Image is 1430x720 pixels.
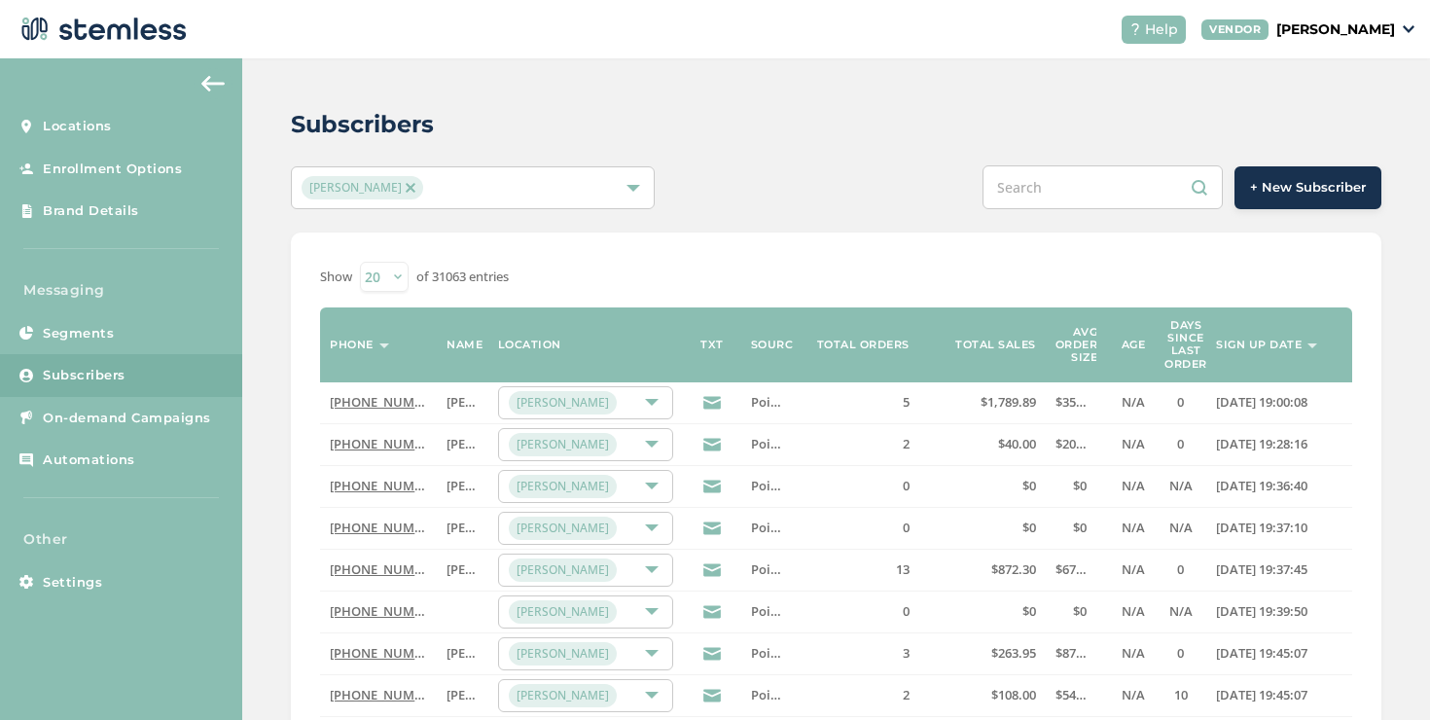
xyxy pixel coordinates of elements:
span: + New Subscriber [1250,178,1366,198]
span: [PERSON_NAME] [509,600,617,624]
label: Cortez Hallums [447,520,479,536]
label: 0 [1164,436,1197,452]
label: Point of Sale [751,645,783,662]
span: $0 [1022,477,1036,494]
span: Point of Sale [751,686,827,703]
span: Enrollment Options [43,160,182,179]
span: [PERSON_NAME] [509,433,617,456]
span: Point of Sale [751,435,827,452]
label: (470) 306-7911 [330,478,427,494]
button: + New Subscriber [1234,166,1381,209]
span: 0 [903,477,910,494]
input: Search [983,165,1223,209]
a: [PHONE_NUMBER] [330,644,442,662]
label: N/A [1106,603,1145,620]
label: Norma Rainville [447,561,479,578]
span: [PERSON_NAME] [302,176,423,199]
a: [PHONE_NUMBER] [330,477,442,494]
label: N/A [1106,645,1145,662]
label: $40.00 [929,436,1036,452]
span: [PERSON_NAME] [447,393,546,411]
label: (202) 603-1208 [330,520,427,536]
label: $1,789.89 [929,394,1036,411]
span: Point of Sale [751,644,827,662]
label: 0 [1164,394,1197,411]
span: $0 [1073,602,1087,620]
span: $357.98 [1055,393,1100,411]
span: Point of Sale [751,602,827,620]
label: Richard Rieger [447,436,479,452]
label: 0 [1164,645,1197,662]
label: of 31063 entries [416,268,509,287]
label: 0 [803,603,910,620]
span: Brand Details [43,201,139,221]
span: [DATE] 19:28:16 [1216,435,1307,452]
span: Automations [43,450,135,470]
label: (727) 698-3868 [330,645,427,662]
label: TXT [700,339,724,351]
span: [PERSON_NAME] [509,642,617,666]
label: $872.30 [929,561,1036,578]
label: 0 [803,520,910,536]
span: Subscribers [43,366,125,385]
span: 10 [1174,686,1188,703]
a: [PHONE_NUMBER] [330,435,442,452]
div: VENDOR [1201,19,1269,40]
label: $0 [1055,520,1088,536]
span: Segments [43,324,114,343]
label: 13 [803,561,910,578]
label: $54.00 [1055,687,1088,703]
label: 2025-03-10 19:36:40 [1216,478,1342,494]
span: N/A [1122,393,1145,411]
label: Point of Sale [751,561,783,578]
span: 0 [903,602,910,620]
span: [DATE] 19:37:10 [1216,519,1307,536]
span: [PERSON_NAME] [447,644,546,662]
label: N/A [1164,603,1197,620]
span: [DATE] 19:37:45 [1216,560,1307,578]
img: icon-close-accent-8a337256.svg [406,183,415,193]
label: $0 [929,603,1036,620]
span: N/A [1122,477,1145,494]
label: Avg order size [1055,326,1098,365]
label: (601) 323-6673 [330,394,427,411]
label: N/A [1106,436,1145,452]
label: N/A [1164,478,1197,494]
span: Point of Sale [751,560,827,578]
label: 2 [803,436,910,452]
label: $67.10 [1055,561,1088,578]
label: 2025-03-10 19:28:16 [1216,436,1342,452]
span: $67.10 [1055,560,1093,578]
label: $0 [929,520,1036,536]
iframe: Chat Widget [1333,627,1430,720]
span: 3 [903,644,910,662]
a: [PHONE_NUMBER] [330,560,442,578]
span: $0 [1073,519,1087,536]
label: Point of Sale [751,394,783,411]
label: (727) 207-3222 [330,436,427,452]
span: $108.00 [991,686,1036,703]
label: $20.00 [1055,436,1088,452]
label: Location [498,339,561,351]
label: Point of Sale [751,436,783,452]
label: $87.98 [1055,645,1088,662]
span: 13 [896,560,910,578]
label: 2025-03-10 19:39:50 [1216,603,1342,620]
label: Point of Sale [751,520,783,536]
span: 0 [1177,560,1184,578]
label: Gabriel Gordon [447,687,479,703]
label: Show [320,268,352,287]
span: Point of Sale [751,519,827,536]
span: Settings [43,573,102,593]
label: N/A [1106,394,1145,411]
label: Point of Sale [751,603,783,620]
label: 0 [803,478,910,494]
label: (240) 431-9283 [330,687,427,703]
span: [PERSON_NAME] [509,558,617,582]
label: N/A [1106,478,1145,494]
a: [PHONE_NUMBER] [330,686,442,703]
a: [PHONE_NUMBER] [330,602,442,620]
span: On-demand Campaigns [43,409,211,428]
span: Locations [43,117,112,136]
label: Sign up date [1216,339,1302,351]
